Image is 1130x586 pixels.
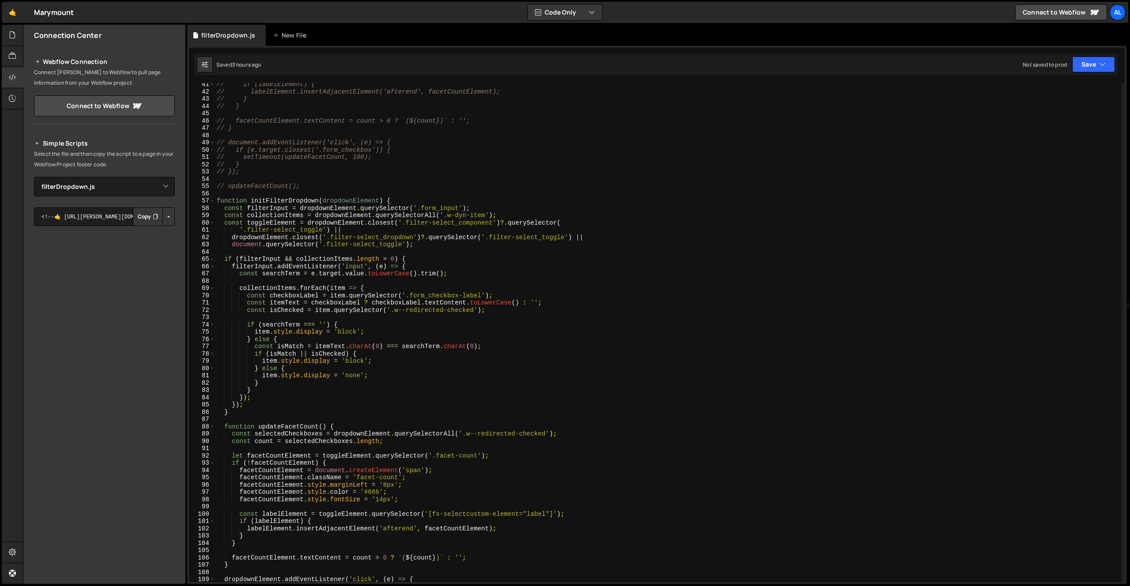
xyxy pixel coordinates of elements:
[189,161,215,169] div: 52
[189,409,215,416] div: 86
[189,357,215,365] div: 79
[189,540,215,547] div: 104
[34,56,175,67] h2: Webflow Connection
[1072,56,1115,72] button: Save
[189,299,215,307] div: 71
[189,154,215,161] div: 51
[189,168,215,176] div: 53
[189,292,215,300] div: 70
[189,343,215,350] div: 77
[201,31,255,40] div: filterDropdown.js
[189,467,215,474] div: 94
[189,459,215,467] div: 93
[189,132,215,139] div: 48
[189,278,215,285] div: 68
[216,61,261,68] div: Saved
[189,110,215,117] div: 45
[189,372,215,379] div: 81
[1110,4,1126,20] a: Al
[189,219,215,227] div: 60
[189,81,215,88] div: 41
[189,255,215,263] div: 65
[189,314,215,321] div: 73
[189,387,215,394] div: 83
[189,139,215,146] div: 49
[189,336,215,343] div: 76
[189,547,215,554] div: 105
[528,4,602,20] button: Code Only
[189,263,215,270] div: 66
[189,248,215,256] div: 64
[189,146,215,154] div: 50
[189,234,215,241] div: 62
[189,117,215,125] div: 46
[189,518,215,525] div: 101
[189,576,215,583] div: 109
[189,452,215,460] div: 92
[189,241,215,248] div: 63
[273,31,310,40] div: New File
[2,2,23,23] a: 🤙
[189,328,215,336] div: 75
[189,212,215,219] div: 59
[189,496,215,503] div: 98
[34,138,175,149] h2: Simple Scripts
[133,207,163,226] button: Copy
[189,176,215,183] div: 54
[189,474,215,481] div: 95
[189,95,215,103] div: 43
[189,561,215,569] div: 107
[133,207,175,226] div: Button group with nested dropdown
[34,95,175,116] a: Connect to Webflow
[1023,61,1067,68] div: Not saved to prod
[189,124,215,132] div: 47
[189,488,215,496] div: 97
[189,103,215,110] div: 44
[189,285,215,292] div: 69
[1015,4,1107,20] a: Connect to Webflow
[189,481,215,489] div: 96
[34,326,176,405] iframe: YouTube video player
[189,365,215,372] div: 80
[232,61,261,68] div: 3 hours ago
[189,423,215,431] div: 88
[189,270,215,278] div: 67
[189,503,215,511] div: 99
[189,525,215,533] div: 102
[34,240,176,320] iframe: YouTube video player
[189,226,215,234] div: 61
[189,379,215,387] div: 82
[189,401,215,409] div: 85
[189,554,215,562] div: 106
[189,307,215,314] div: 72
[189,532,215,540] div: 103
[189,416,215,423] div: 87
[189,197,215,205] div: 57
[189,350,215,358] div: 78
[189,88,215,96] div: 42
[34,67,175,88] p: Connect [PERSON_NAME] to Webflow to pull page information from your Webflow project
[189,430,215,438] div: 89
[189,569,215,576] div: 108
[189,438,215,445] div: 90
[34,207,175,226] textarea: <!--🤙 [URL][PERSON_NAME][DOMAIN_NAME]> <script>document.addEventListener("DOMContentLoaded", func...
[34,149,175,170] p: Select the file and then copy the script to a page in your Webflow Project footer code.
[189,445,215,452] div: 91
[189,190,215,198] div: 56
[189,205,215,212] div: 58
[189,511,215,518] div: 100
[34,7,74,18] div: Marymount
[34,30,102,40] h2: Connection Center
[189,183,215,190] div: 55
[189,321,215,329] div: 74
[189,394,215,402] div: 84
